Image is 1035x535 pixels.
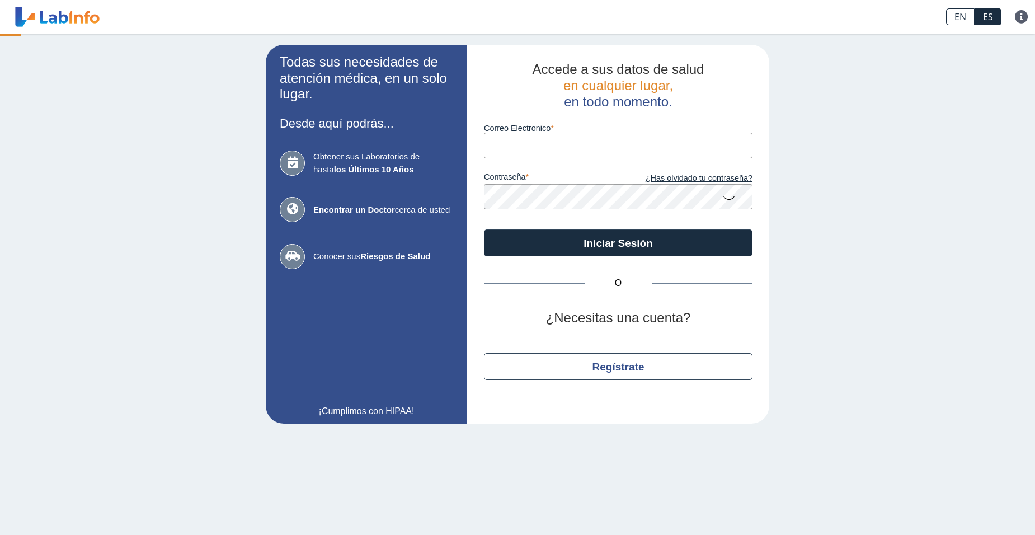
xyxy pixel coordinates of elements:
span: cerca de usted [313,204,453,217]
label: Correo Electronico [484,124,752,133]
label: contraseña [484,172,618,185]
span: Accede a sus datos de salud [533,62,704,77]
b: los Últimos 10 Años [334,165,414,174]
h3: Desde aquí podrás... [280,116,453,130]
b: Riesgos de Salud [360,251,430,261]
span: Conocer sus [313,250,453,263]
span: en todo momento. [564,94,672,109]
button: Iniciar Sesión [484,229,752,256]
span: Obtener sus Laboratorios de hasta [313,151,453,176]
a: ¿Has olvidado tu contraseña? [618,172,752,185]
h2: ¿Necesitas una cuenta? [484,310,752,326]
span: en cualquier lugar, [563,78,673,93]
b: Encontrar un Doctor [313,205,395,214]
a: ES [975,8,1001,25]
h2: Todas sus necesidades de atención médica, en un solo lugar. [280,54,453,102]
a: ¡Cumplimos con HIPAA! [280,405,453,418]
span: O [585,276,652,290]
a: EN [946,8,975,25]
button: Regístrate [484,353,752,380]
iframe: Help widget launcher [935,491,1023,523]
